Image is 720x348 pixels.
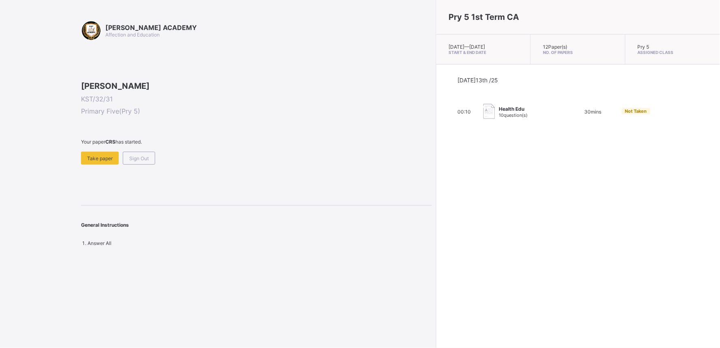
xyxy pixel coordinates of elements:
[625,108,647,114] span: Not Taken
[483,104,495,119] img: take_paper.cd97e1aca70de81545fe8e300f84619e.svg
[638,50,708,55] span: Assigned Class
[449,50,518,55] span: Start & End Date
[105,32,160,38] span: Affection and Education
[129,155,149,161] span: Sign Out
[88,240,111,246] span: Answer All
[499,112,528,118] span: 10 question(s)
[449,44,485,50] span: [DATE] — [DATE]
[543,50,613,55] span: No. of Papers
[449,12,519,22] span: Pry 5 1st Term CA
[543,44,567,50] span: 12 Paper(s)
[499,106,528,112] span: Health Edu
[81,95,432,103] span: KST/32/31
[638,44,649,50] span: Pry 5
[81,107,432,115] span: Primary Five ( Pry 5 )
[105,24,197,32] span: [PERSON_NAME] ACADEMY
[81,81,432,91] span: [PERSON_NAME]
[105,139,115,145] b: CRS
[81,222,129,228] span: General Instructions
[458,77,498,84] span: [DATE] 13th /25
[458,109,471,115] span: 00:10
[87,155,113,161] span: Take paper
[81,139,432,145] span: Your paper has started.
[585,109,602,115] span: 30 mins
